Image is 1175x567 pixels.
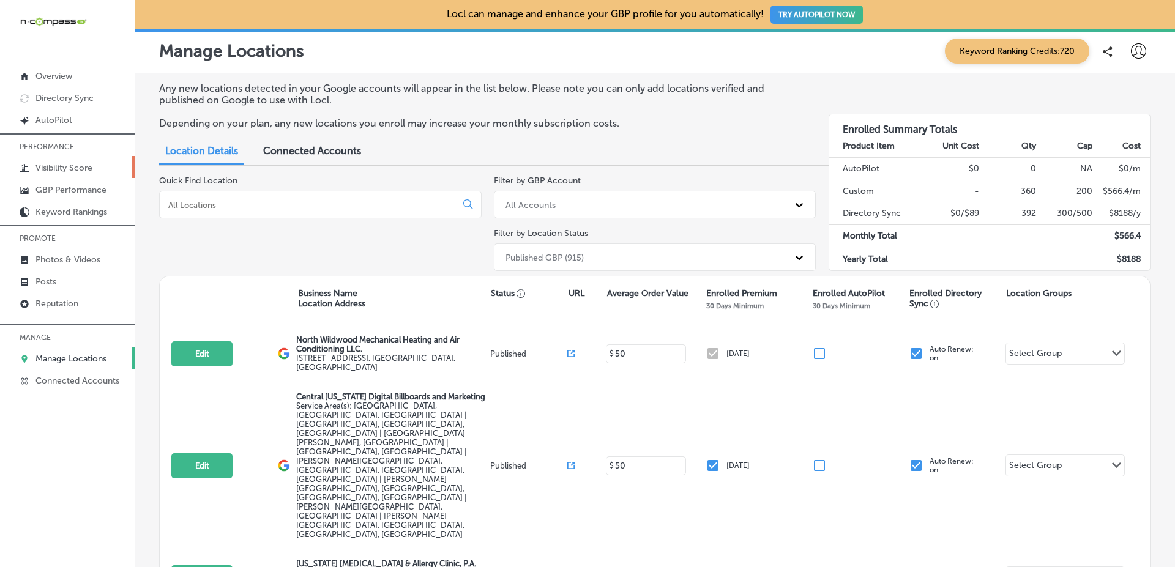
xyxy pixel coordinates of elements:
p: GBP Performance [35,185,106,195]
p: Keyword Rankings [35,207,107,217]
th: Unit Cost [923,135,980,158]
div: Published GBP (915) [505,252,584,262]
p: Enrolled AutoPilot [813,288,885,298]
p: Average Order Value [607,288,688,298]
button: Edit [171,453,233,478]
td: AutoPilot [829,158,923,180]
button: TRY AUTOPILOT NOW [770,6,863,24]
span: Location Details [165,145,238,157]
p: Published [490,349,568,358]
p: Manage Locations [35,354,106,364]
p: Posts [35,276,56,287]
span: Connected Accounts [263,145,361,157]
td: 200 [1037,180,1094,202]
p: Photos & Videos [35,254,100,265]
p: $ [610,349,614,358]
td: 0 [980,158,1037,180]
td: 360 [980,180,1037,202]
th: Qty [980,135,1037,158]
p: Location Groups [1006,288,1072,298]
td: $0 [923,158,980,180]
p: Auto Renew: on [930,345,974,362]
button: Edit [171,341,233,366]
p: Business Name Location Address [298,288,365,309]
th: Cost [1093,135,1150,158]
p: Enrolled Directory Sync [909,288,1000,309]
img: 660ab0bf-5cc7-4cb8-ba1c-48b5ae0f18e60NCTV_CLogo_TV_Black_-500x88.png [20,16,87,28]
p: Any new locations detected in your Google accounts will appear in the list below. Please note you... [159,83,804,106]
td: $ 566.4 [1093,225,1150,248]
p: AutoPilot [35,115,72,125]
td: Directory Sync [829,202,923,225]
td: - [923,180,980,202]
p: Connected Accounts [35,376,119,386]
span: Orlando, FL, USA | Kissimmee, FL, USA | Meadow Woods, FL 32824, USA | Hunters Creek, FL 32837, US... [296,401,467,539]
div: Select Group [1009,348,1062,362]
p: $ [610,461,614,470]
img: logo [278,459,290,472]
label: Filter by Location Status [494,228,588,239]
strong: Product Item [843,141,895,151]
td: NA [1037,158,1094,180]
img: logo [278,347,290,360]
td: 300/500 [1037,202,1094,225]
div: Select Group [1009,460,1062,474]
p: [DATE] [726,349,750,358]
td: Custom [829,180,923,202]
div: All Accounts [505,199,556,210]
td: $ 8188 /y [1093,202,1150,225]
span: Keyword Ranking Credits: 720 [945,39,1089,64]
th: Cap [1037,135,1094,158]
p: URL [569,288,584,298]
p: Manage Locations [159,41,304,61]
p: Auto Renew: on [930,457,974,474]
p: [DATE] [726,461,750,470]
td: $ 0 /m [1093,158,1150,180]
h3: Enrolled Summary Totals [829,114,1151,135]
label: Quick Find Location [159,176,237,186]
p: 30 Days Minimum [813,302,870,310]
p: Directory Sync [35,93,94,103]
p: Status [491,288,568,298]
label: Filter by GBP Account [494,176,581,186]
td: $0/$89 [923,202,980,225]
label: [STREET_ADDRESS] , [GEOGRAPHIC_DATA], [GEOGRAPHIC_DATA] [296,354,487,372]
td: 392 [980,202,1037,225]
p: Reputation [35,298,78,309]
p: Enrolled Premium [706,288,777,298]
p: North Wildwood Mechanical Heating and Air Conditioning LLC. [296,335,487,354]
td: $ 8188 [1093,248,1150,270]
p: Published [490,461,568,470]
p: Visibility Score [35,163,92,173]
td: Monthly Total [829,225,923,248]
input: All Locations [167,199,453,210]
p: Depending on your plan, any new locations you enroll may increase your monthly subscription costs. [159,117,804,129]
p: Central [US_STATE] Digital Billboards and Marketing [296,392,487,401]
p: Overview [35,71,72,81]
td: $ 566.4 /m [1093,180,1150,202]
td: Yearly Total [829,248,923,270]
p: 30 Days Minimum [706,302,764,310]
